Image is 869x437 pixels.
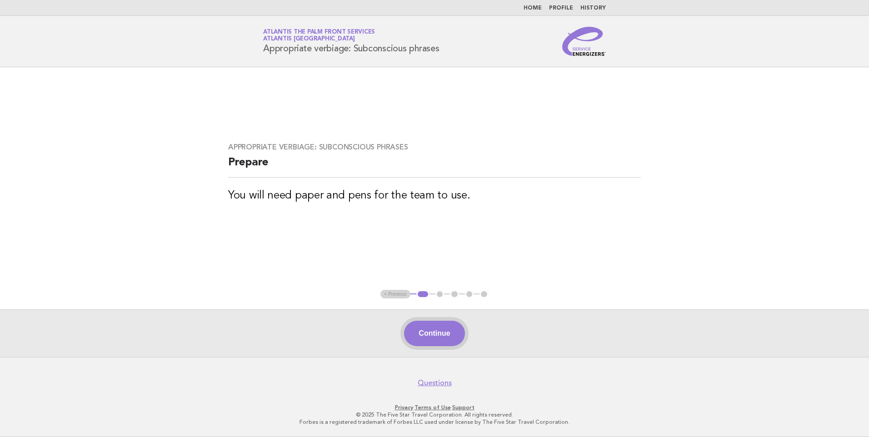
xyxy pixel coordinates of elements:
[452,404,474,411] a: Support
[228,155,641,178] h2: Prepare
[156,404,713,411] p: · ·
[263,36,355,42] span: Atlantis [GEOGRAPHIC_DATA]
[549,5,573,11] a: Profile
[263,30,439,53] h1: Appropriate verbiage: Subconscious phrases
[156,418,713,426] p: Forbes is a registered trademark of Forbes LLC used under license by The Five Star Travel Corpora...
[524,5,542,11] a: Home
[395,404,413,411] a: Privacy
[562,27,606,56] img: Service Energizers
[228,143,641,152] h3: Appropriate verbiage: Subconscious phrases
[228,189,641,203] h3: You will need paper and pens for the team to use.
[580,5,606,11] a: History
[416,290,430,299] button: 1
[415,404,451,411] a: Terms of Use
[263,29,375,42] a: Atlantis The Palm Front ServicesAtlantis [GEOGRAPHIC_DATA]
[404,321,464,346] button: Continue
[418,378,452,387] a: Questions
[156,411,713,418] p: © 2025 The Five Star Travel Corporation. All rights reserved.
